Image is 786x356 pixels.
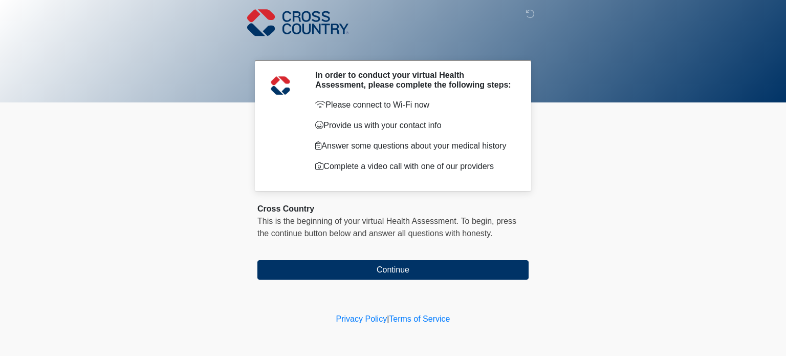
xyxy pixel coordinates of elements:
p: Answer some questions about your medical history [315,140,513,152]
p: Complete a video call with one of our providers [315,160,513,173]
a: Terms of Service [389,315,450,323]
p: Provide us with your contact info [315,119,513,132]
div: Cross Country [257,203,529,215]
h2: In order to conduct your virtual Health Assessment, please complete the following steps: [315,70,513,90]
a: Privacy Policy [336,315,387,323]
button: Continue [257,260,529,280]
img: Cross Country Logo [247,8,348,37]
span: This is the beginning of your virtual Health Assessment. [257,217,458,225]
span: To begin, [461,217,496,225]
h1: ‎ ‎ ‎ [250,37,536,56]
p: Please connect to Wi-Fi now [315,99,513,111]
a: | [387,315,389,323]
img: Agent Avatar [265,70,296,101]
span: press the continue button below and answer all questions with honesty. [257,217,516,238]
